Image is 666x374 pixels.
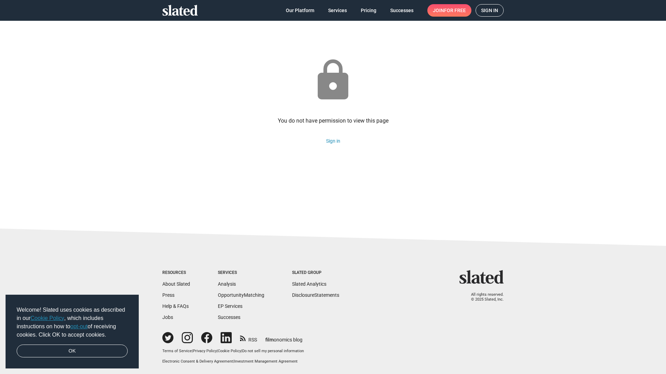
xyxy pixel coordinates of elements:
[323,4,352,17] a: Services
[6,295,139,369] div: cookieconsent
[193,349,217,353] a: Privacy Policy
[265,337,274,342] span: film
[310,57,356,103] mat-icon: lock
[162,281,190,287] a: About Slated
[162,359,233,364] a: Electronic Consent & Delivery Agreement
[31,315,64,321] a: Cookie Policy
[444,4,466,17] span: for free
[464,292,504,302] p: All rights reserved. © 2025 Slated, Inc.
[242,349,304,354] button: Do not sell my personal information
[218,349,241,353] a: Cookie Policy
[361,4,376,17] span: Pricing
[355,4,382,17] a: Pricing
[427,4,471,17] a: Joinfor free
[17,345,128,358] a: dismiss cookie message
[385,4,419,17] a: Successes
[481,5,498,16] span: Sign in
[162,349,192,353] a: Terms of Service
[326,138,340,144] a: Sign in
[234,359,298,364] a: Investment Management Agreement
[162,303,189,309] a: Help & FAQs
[265,331,302,343] a: filmonomics blog
[218,314,240,320] a: Successes
[286,4,314,17] span: Our Platform
[292,281,326,287] a: Slated Analytics
[241,349,242,353] span: |
[292,270,339,276] div: Slated Group
[218,292,264,298] a: OpportunityMatching
[218,281,236,287] a: Analysis
[162,270,190,276] div: Resources
[233,359,234,364] span: |
[162,314,173,320] a: Jobs
[433,4,466,17] span: Join
[292,292,339,298] a: DisclosureStatements
[390,4,413,17] span: Successes
[17,306,128,339] span: Welcome! Slated uses cookies as described in our , which includes instructions on how to of recei...
[217,349,218,353] span: |
[218,303,242,309] a: EP Services
[280,4,320,17] a: Our Platform
[240,332,257,343] a: RSS
[192,349,193,353] span: |
[476,4,504,17] a: Sign in
[328,4,347,17] span: Services
[162,292,174,298] a: Press
[218,270,264,276] div: Services
[70,323,88,329] a: opt-out
[278,117,388,124] div: You do not have permission to view this page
